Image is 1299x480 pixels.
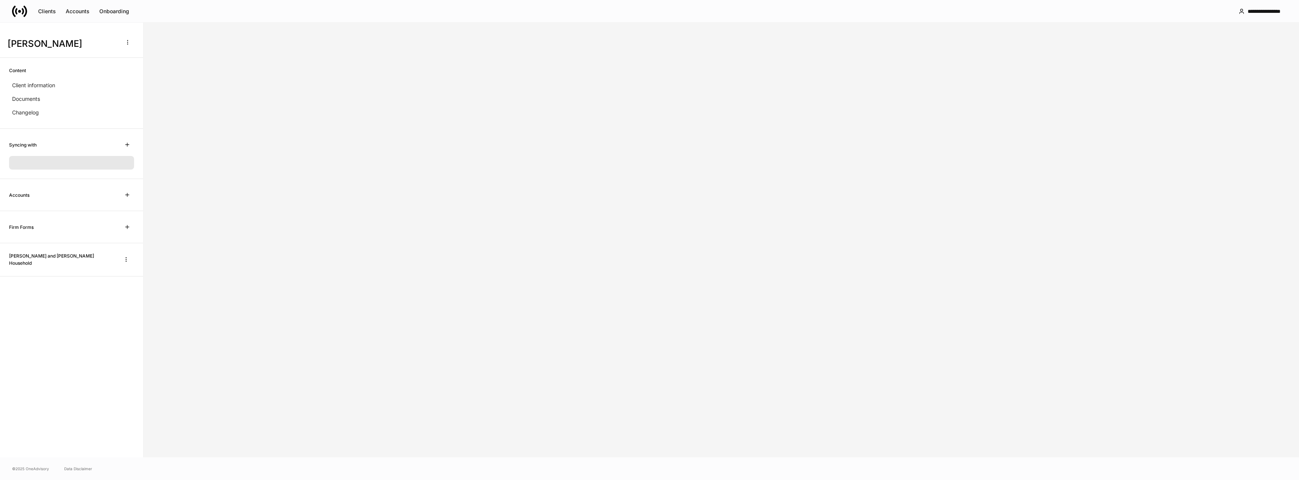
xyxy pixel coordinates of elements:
div: Accounts [66,9,89,14]
a: Data Disclaimer [64,466,92,472]
button: Clients [33,5,61,17]
h6: Content [9,67,26,74]
a: Changelog [9,106,134,119]
button: Onboarding [94,5,134,17]
div: Onboarding [99,9,129,14]
h3: [PERSON_NAME] [8,38,117,50]
a: Documents [9,92,134,106]
h6: Firm Forms [9,224,34,231]
div: Clients [38,9,56,14]
p: Changelog [12,109,39,116]
a: Client information [9,79,134,92]
h6: [PERSON_NAME] and [PERSON_NAME] Household [9,252,112,267]
h6: Accounts [9,191,29,199]
p: Client information [12,82,55,89]
span: © 2025 OneAdvisory [12,466,49,472]
button: Accounts [61,5,94,17]
p: Documents [12,95,40,103]
h6: Syncing with [9,141,37,148]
